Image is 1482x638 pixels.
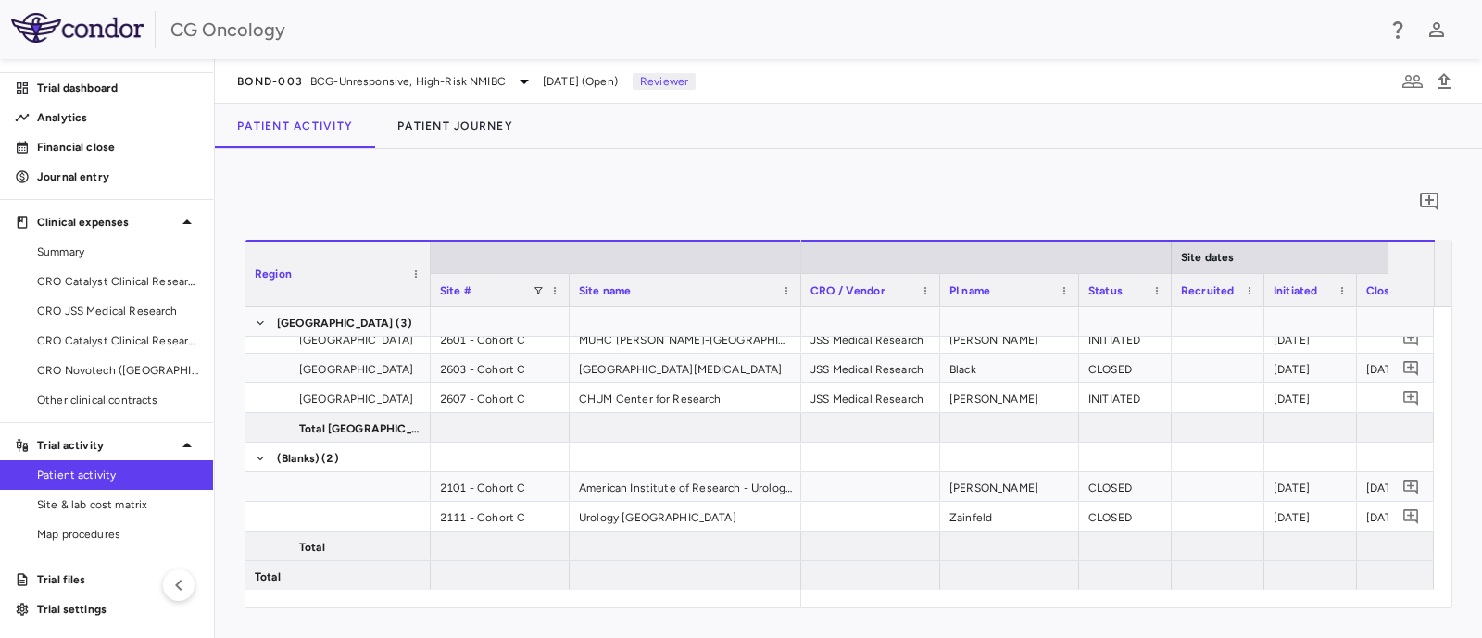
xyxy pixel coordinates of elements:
div: 2101 - Cohort C [431,472,570,501]
div: [DATE] [1357,472,1450,501]
span: Status [1088,284,1123,297]
div: [DATE] [1264,502,1357,531]
div: JSS Medical Research [801,354,940,382]
span: CRO Novotech ([GEOGRAPHIC_DATA]) Pty Ltd [37,362,198,379]
svg: Add comment [1402,330,1420,347]
button: Add comment [1399,356,1424,381]
span: Region [255,268,292,281]
p: Analytics [37,109,198,126]
span: BOND-003 [237,74,303,89]
span: CRO / Vendor [810,284,885,297]
button: Add comment [1399,474,1424,499]
p: Trial files [37,571,198,588]
span: [GEOGRAPHIC_DATA] [299,325,414,355]
button: Add comment [1399,504,1424,529]
div: Urology [GEOGRAPHIC_DATA] [570,502,801,531]
span: (2) [321,444,338,473]
div: MUHC [PERSON_NAME]-[GEOGRAPHIC_DATA][MEDICAL_DATA], Oncology Pharmacy [570,324,801,353]
span: CRO Catalyst Clinical Research - Cohort P [37,273,198,290]
div: JSS Medical Research [801,324,940,353]
p: Trial dashboard [37,80,198,96]
div: INITIATED [1079,383,1172,412]
div: [DATE] [1264,354,1357,382]
div: [DATE] [1264,383,1357,412]
div: 2111 - Cohort C [431,502,570,531]
svg: Add comment [1402,359,1420,377]
svg: Add comment [1402,478,1420,495]
button: Patient Journey [375,104,535,148]
span: Closed [1366,284,1403,297]
svg: Add comment [1418,191,1440,213]
button: Add comment [1413,186,1445,218]
p: Journal entry [37,169,198,185]
div: CLOSED [1079,472,1172,501]
div: [DATE] [1264,472,1357,501]
svg: Add comment [1402,389,1420,407]
span: Site # [440,284,471,297]
button: Add comment [1399,326,1424,351]
div: American Institute of Research - Urology Group of [GEOGRAPHIC_DATA][US_STATE] [570,472,801,501]
div: 2603 - Cohort C [431,354,570,382]
div: [PERSON_NAME] [940,472,1079,501]
button: Patient Activity [215,104,375,148]
span: Site dates [1181,251,1235,264]
span: CRO Catalyst Clinical Research [37,332,198,349]
span: (3) [396,308,412,338]
span: Initiated [1274,284,1317,297]
div: [DATE] [1264,324,1357,353]
span: Site & lab cost matrix [37,496,198,513]
div: Zainfeld [940,502,1079,531]
div: [DATE] [1357,502,1450,531]
p: Reviewer [633,73,696,90]
div: [DATE] [1357,354,1450,382]
span: [GEOGRAPHIC_DATA] [277,308,394,338]
span: CRO JSS Medical Research [37,303,198,319]
span: (Blanks) [277,444,320,473]
div: CLOSED [1079,502,1172,531]
p: Financial close [37,139,198,156]
span: Site name [579,284,631,297]
span: Recruited [1181,284,1234,297]
span: Map procedures [37,526,198,543]
img: logo-full-SnFGN8VE.png [11,13,144,43]
svg: Add comment [1402,507,1420,525]
div: INITIATED [1079,324,1172,353]
div: CG Oncology [170,16,1375,44]
span: [GEOGRAPHIC_DATA] [299,355,414,384]
div: [PERSON_NAME] [940,324,1079,353]
span: PI name [949,284,990,297]
span: [DATE] (Open) [543,73,618,90]
div: 2601 - Cohort C [431,324,570,353]
p: Trial activity [37,437,176,454]
div: CLOSED [1079,354,1172,382]
p: Trial settings [37,601,198,618]
div: CHUM Center for Research [570,383,801,412]
div: 2607 - Cohort C [431,383,570,412]
span: [GEOGRAPHIC_DATA] [299,384,414,414]
span: Patient activity [37,467,198,483]
span: Total [255,562,281,592]
span: Total [299,532,325,562]
span: Summary [37,244,198,260]
span: Other clinical contracts [37,392,198,408]
span: BCG-Unresponsive, High-Risk NMIBC [310,73,506,90]
button: Add comment [1399,385,1424,410]
div: [GEOGRAPHIC_DATA][MEDICAL_DATA] [570,354,801,382]
p: Clinical expenses [37,214,176,231]
div: JSS Medical Research [801,383,940,412]
div: Black [940,354,1079,382]
div: [PERSON_NAME] [940,383,1079,412]
span: Total [GEOGRAPHIC_DATA] [299,414,420,444]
